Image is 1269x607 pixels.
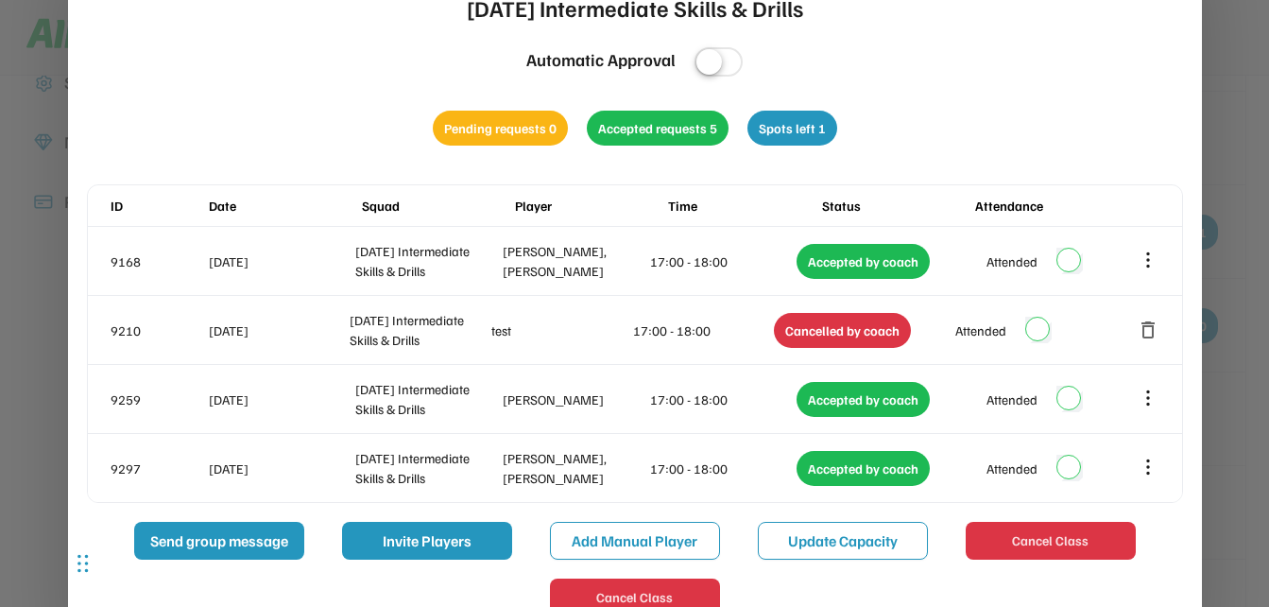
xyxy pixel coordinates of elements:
div: [DATE] [209,321,347,340]
div: Status [822,196,971,216]
div: [DATE] Intermediate Skills & Drills [355,379,499,419]
div: 9297 [111,459,205,478]
div: Accepted requests 5 [587,111,729,146]
div: Attended [986,390,1037,409]
div: [DATE] Intermediate Skills & Drills [350,310,488,350]
div: [PERSON_NAME], [PERSON_NAME] [503,448,646,488]
div: 9210 [111,321,205,340]
div: Accepted by coach [797,451,930,486]
div: Automatic Approval [526,47,676,73]
div: 17:00 - 18:00 [633,321,771,340]
button: Send group message [134,522,304,560]
div: [DATE] Intermediate Skills & Drills [355,448,499,488]
div: Attended [955,321,1006,340]
div: Attendance [975,196,1124,216]
div: Accepted by coach [797,382,930,417]
div: Player [515,196,664,216]
div: 9259 [111,390,205,409]
div: [DATE] [209,251,352,271]
div: 17:00 - 18:00 [650,251,794,271]
button: Add Manual Player [550,522,720,560]
div: ID [111,196,205,216]
div: Squad [362,196,511,216]
div: Time [668,196,817,216]
button: Update Capacity [758,522,928,560]
div: Date [209,196,358,216]
div: 17:00 - 18:00 [650,459,794,478]
div: Cancelled by coach [774,313,911,348]
div: 17:00 - 18:00 [650,390,794,409]
div: [DATE] Intermediate Skills & Drills [355,241,499,281]
button: Invite Players [342,522,512,560]
div: test [491,321,629,340]
div: [PERSON_NAME] [503,390,646,409]
div: Spots left 1 [747,111,837,146]
div: [PERSON_NAME], [PERSON_NAME] [503,241,646,281]
div: [DATE] [209,459,352,478]
div: Pending requests 0 [433,111,568,146]
div: [DATE] [209,390,352,409]
button: delete [1137,319,1159,341]
div: Accepted by coach [797,244,930,279]
div: 9168 [111,251,205,271]
div: Attended [986,251,1037,271]
button: Cancel Class [966,522,1136,560]
div: Attended [986,459,1037,478]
